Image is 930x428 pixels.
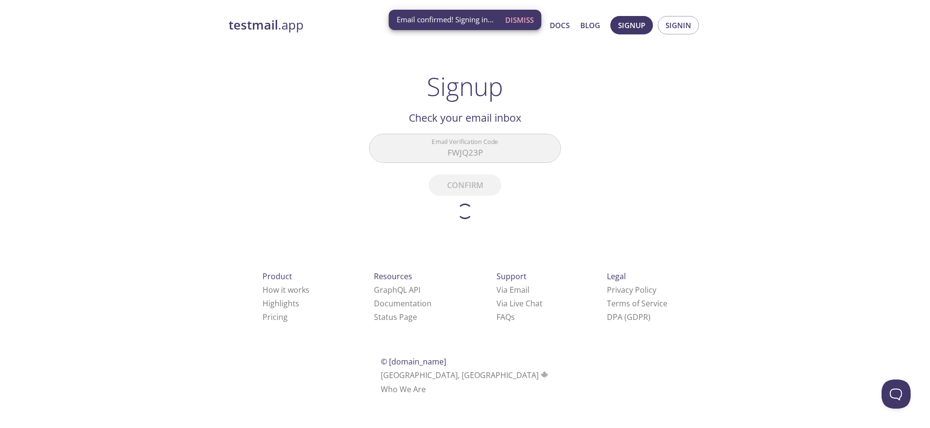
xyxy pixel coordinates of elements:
[658,16,699,34] button: Signin
[607,298,667,309] a: Terms of Service
[263,298,299,309] a: Highlights
[496,271,527,282] span: Support
[618,19,645,32] span: Signup
[381,356,446,367] span: © [DOMAIN_NAME]
[666,19,691,32] span: Signin
[496,285,529,295] a: Via Email
[607,285,656,295] a: Privacy Policy
[263,271,292,282] span: Product
[882,380,911,409] iframe: Help Scout Beacon - Open
[607,312,651,322] a: DPA (GDPR)
[374,285,420,295] a: GraphQL API
[374,298,432,309] a: Documentation
[374,312,417,322] a: Status Page
[501,11,538,29] button: Dismiss
[381,370,550,380] span: [GEOGRAPHIC_DATA], [GEOGRAPHIC_DATA]
[505,14,534,26] span: Dismiss
[229,16,278,33] strong: testmail
[496,298,542,309] a: Via Live Chat
[610,16,653,34] button: Signup
[263,285,310,295] a: How it works
[374,271,412,282] span: Resources
[397,15,494,25] span: Email confirmed! Signing in...
[607,271,626,282] span: Legal
[369,110,561,126] h2: Check your email inbox
[263,312,288,322] a: Pricing
[229,17,456,33] a: testmail.app
[580,19,600,32] a: Blog
[496,312,515,322] a: FAQ
[550,19,570,32] a: Docs
[381,384,426,395] a: Who We Are
[511,312,515,322] span: s
[427,72,503,101] h1: Signup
